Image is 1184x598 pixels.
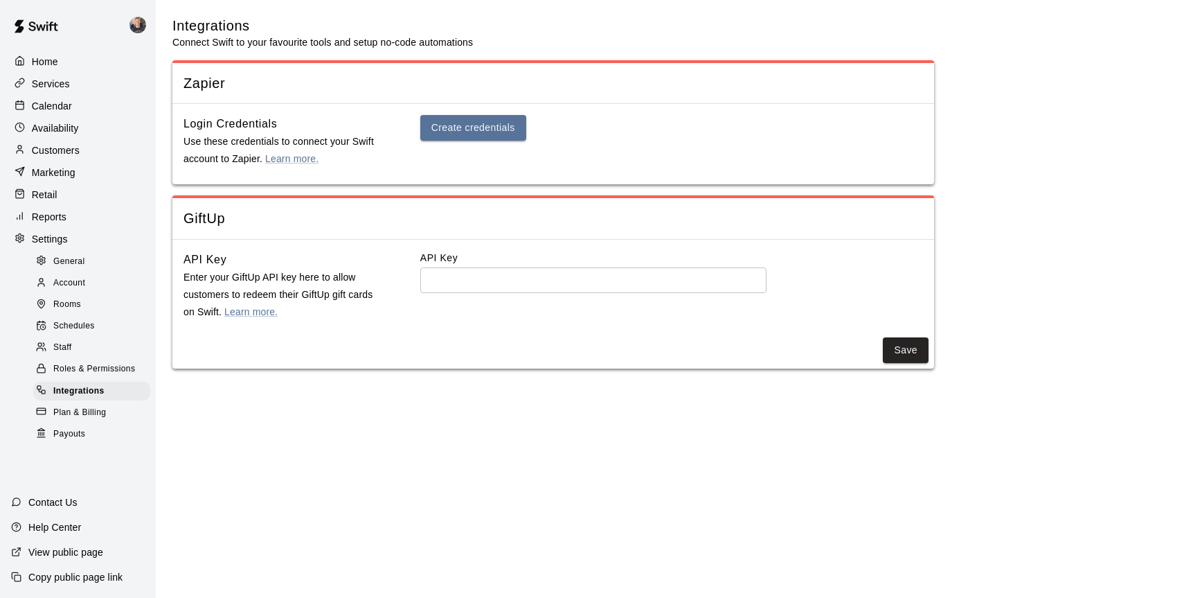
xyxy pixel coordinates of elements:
a: Availability [11,118,145,139]
span: Roles & Permissions [53,362,135,376]
p: Customers [32,143,80,157]
p: Services [32,77,70,91]
a: Roles & Permissions [33,359,156,380]
div: Logan Garvin [127,11,156,39]
a: Home [11,51,145,72]
div: Rooms [33,295,150,315]
h6: Login Credentials [183,115,277,133]
a: Rooms [33,294,156,316]
h6: API Key [183,251,226,269]
p: Contact Us [28,495,78,509]
a: Payouts [33,423,156,445]
div: Schedules [33,317,150,336]
a: Reports [11,206,145,227]
p: Reports [32,210,66,224]
div: Staff [33,338,150,358]
span: Schedules [53,319,95,333]
div: Plan & Billing [33,403,150,423]
p: View public page [28,545,103,559]
a: Staff [33,337,156,359]
span: Zapier [183,74,923,93]
button: Create credentials [420,115,526,141]
p: Enter your GiftUp API key here to allow customers to redeem their GiftUp gift cards on Swift. [183,269,376,322]
a: Settings [11,229,145,249]
div: Account [33,274,150,293]
h5: Integrations [172,17,473,35]
span: General [53,255,85,269]
div: General [33,252,150,272]
span: Staff [53,341,71,355]
a: General [33,251,156,272]
p: Use these credentials to connect your Swift account to Zapier. [183,133,376,168]
a: Customers [11,140,145,161]
p: Connect Swift to your favourite tools and setup no-code automations [172,35,473,49]
a: Marketing [11,162,145,183]
p: Settings [32,232,68,246]
span: Plan & Billing [53,406,106,420]
button: Save [883,337,929,363]
div: Integrations [33,382,150,401]
p: Home [32,55,58,69]
p: Calendar [32,99,72,113]
div: Payouts [33,425,150,444]
span: Account [53,276,85,290]
a: Calendar [11,96,145,116]
a: Integrations [33,380,156,402]
p: Retail [32,188,57,202]
p: Marketing [32,166,75,179]
a: Retail [11,184,145,205]
span: Rooms [53,298,81,312]
p: Copy public page link [28,570,123,584]
a: Learn more. [265,153,319,164]
span: Integrations [53,385,104,398]
p: Availability [32,121,79,135]
a: Learn more. [224,306,278,317]
div: Roles & Permissions [33,360,150,379]
span: GiftUp [183,209,923,228]
img: Logan Garvin [129,17,146,33]
a: Schedules [33,316,156,337]
p: Help Center [28,520,81,534]
a: Plan & Billing [33,402,156,423]
a: Services [11,73,145,94]
a: Account [33,272,156,294]
label: API Key [420,251,458,265]
span: Payouts [53,428,85,441]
